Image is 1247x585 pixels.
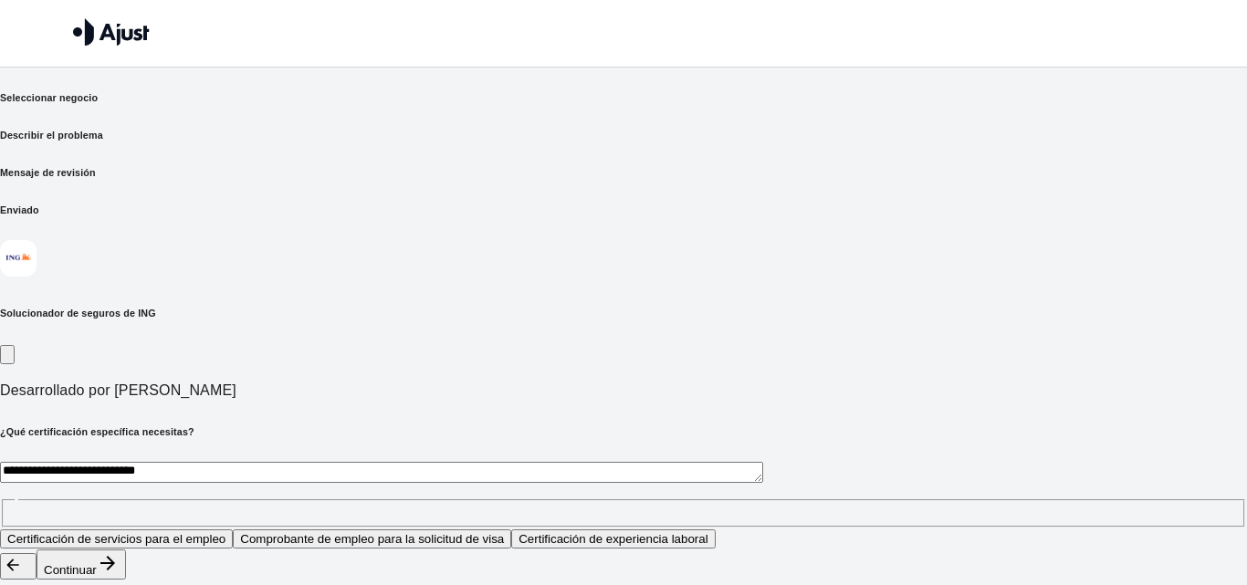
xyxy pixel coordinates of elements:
font: Certificación de servicios para el empleo [7,532,225,546]
button: Certificación de experiencia laboral [511,529,715,548]
font: Comprobante de empleo para la solicitud de visa [240,532,504,546]
img: Ajustar [73,18,150,46]
button: Comprobante de empleo para la solicitud de visa [233,529,511,548]
font: Continuar [44,563,97,577]
button: Continuar [37,549,126,580]
font: Certificación de experiencia laboral [519,532,707,546]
